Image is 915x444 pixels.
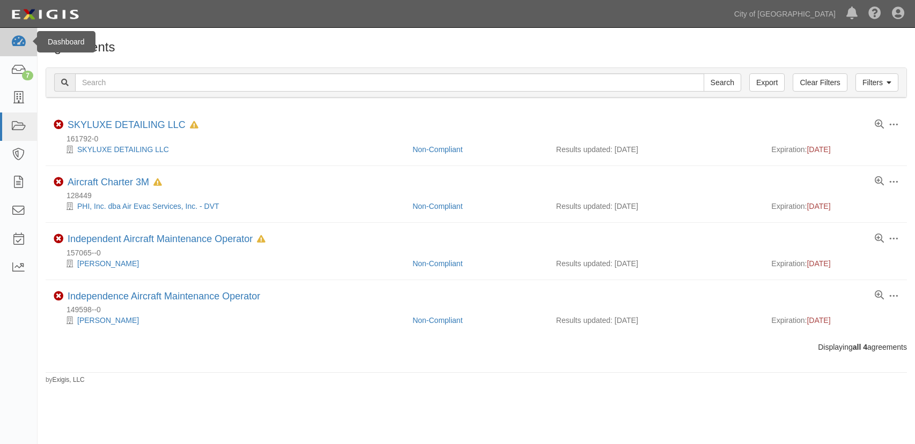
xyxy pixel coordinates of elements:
[54,291,63,301] i: Non-Compliant
[412,259,462,268] a: Non-Compliant
[54,258,404,269] div: Brandon Rogers
[68,119,198,131] div: SKYLUXE DETAILING LLC
[54,144,404,155] div: SKYLUXE DETAILING LLC
[54,315,404,326] div: Bertrand Lewis
[46,375,85,385] small: by
[75,73,704,92] input: Search
[77,145,169,154] a: SKYLUXE DETAILING LLC
[68,119,186,130] a: SKYLUXE DETAILING LLC
[68,234,253,244] a: Independent Aircraft Maintenance Operator
[68,291,260,303] div: Independence Aircraft Maintenance Operator
[807,259,830,268] span: [DATE]
[38,342,915,352] div: Displaying agreements
[855,73,898,92] a: Filters
[868,7,881,20] i: Help Center - Complianz
[807,145,830,154] span: [DATE]
[22,71,33,80] div: 7
[54,133,907,144] div: 161792-0
[68,234,265,245] div: Independent Aircraft Maintenance Operator
[807,202,830,210] span: [DATE]
[875,177,884,186] a: View results summary
[793,73,847,92] a: Clear Filters
[729,3,841,25] a: City of [GEOGRAPHIC_DATA]
[771,258,899,269] div: Expiration:
[556,258,756,269] div: Results updated: [DATE]
[53,376,85,383] a: Exigis, LLC
[749,73,785,92] a: Export
[556,201,756,212] div: Results updated: [DATE]
[704,73,741,92] input: Search
[77,202,219,210] a: PHI, Inc. dba Air Evac Services, Inc. - DVT
[68,291,260,302] a: Independence Aircraft Maintenance Operator
[853,343,867,351] b: all 4
[77,259,139,268] a: [PERSON_NAME]
[54,201,404,212] div: PHI, Inc. dba Air Evac Services, Inc. - DVT
[556,144,756,155] div: Results updated: [DATE]
[153,179,162,186] i: In Default since 08/18/2025
[190,122,198,129] i: In Default since 05/05/2025
[875,234,884,244] a: View results summary
[771,144,899,155] div: Expiration:
[37,31,95,52] div: Dashboard
[54,190,907,201] div: 128449
[8,5,82,24] img: logo-5460c22ac91f19d4615b14bd174203de0afe785f0fc80cf4dbbc73dc1793850b.png
[54,304,907,315] div: 149598--0
[68,177,149,187] a: Aircraft Charter 3M
[412,316,462,325] a: Non-Compliant
[54,247,907,258] div: 157065--0
[54,120,63,130] i: Non-Compliant
[257,236,265,243] i: In Default since 08/05/2025
[412,202,462,210] a: Non-Compliant
[875,120,884,130] a: View results summary
[771,315,899,326] div: Expiration:
[771,201,899,212] div: Expiration:
[46,40,907,54] h1: Agreements
[77,316,139,325] a: [PERSON_NAME]
[412,145,462,154] a: Non-Compliant
[807,316,830,325] span: [DATE]
[54,234,63,244] i: Non-Compliant
[875,291,884,300] a: View results summary
[68,177,162,189] div: Aircraft Charter 3M
[556,315,756,326] div: Results updated: [DATE]
[54,177,63,187] i: Non-Compliant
